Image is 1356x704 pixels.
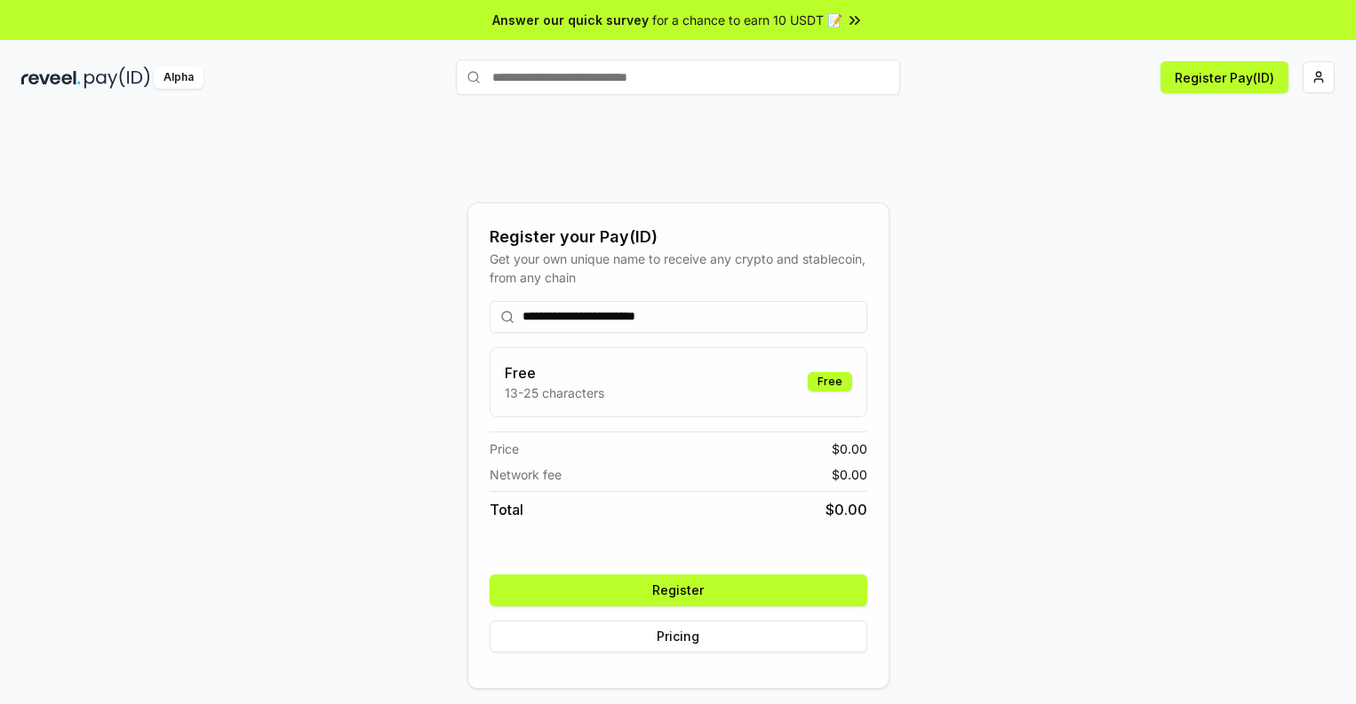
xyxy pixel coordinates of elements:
[84,67,150,89] img: pay_id
[490,439,519,458] span: Price
[490,249,867,287] div: Get your own unique name to receive any crypto and stablecoin, from any chain
[154,67,203,89] div: Alpha
[652,11,842,29] span: for a chance to earn 10 USDT 📝
[808,372,852,392] div: Free
[490,621,867,653] button: Pricing
[490,465,562,484] span: Network fee
[490,574,867,606] button: Register
[505,362,604,384] h3: Free
[21,67,81,89] img: reveel_dark
[505,384,604,402] p: 13-25 characters
[492,11,649,29] span: Answer our quick survey
[1161,61,1288,93] button: Register Pay(ID)
[490,499,523,520] span: Total
[832,439,867,458] span: $ 0.00
[490,225,867,249] div: Register your Pay(ID)
[826,499,867,520] span: $ 0.00
[832,465,867,484] span: $ 0.00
